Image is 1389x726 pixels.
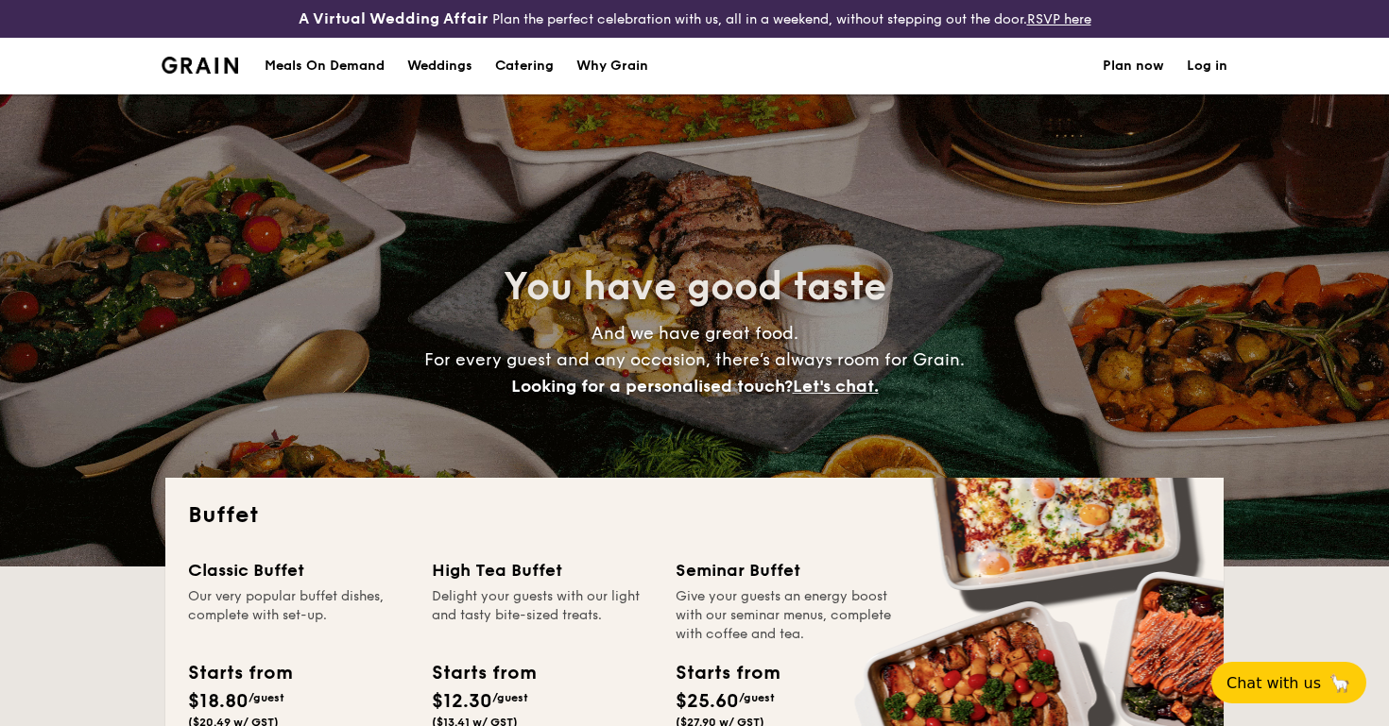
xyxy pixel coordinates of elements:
[407,38,472,94] div: Weddings
[676,557,897,583] div: Seminar Buffet
[432,557,653,583] div: High Tea Buffet
[188,587,409,644] div: Our very popular buffet dishes, complete with set-up.
[1027,11,1091,27] a: RSVP here
[188,500,1201,531] h2: Buffet
[162,57,238,74] img: Grain
[188,659,291,687] div: Starts from
[299,8,489,30] h4: A Virtual Wedding Affair
[265,38,385,94] div: Meals On Demand
[432,659,535,687] div: Starts from
[1187,38,1227,94] a: Log in
[565,38,660,94] a: Why Grain
[1211,662,1366,703] button: Chat with us🦙
[249,691,284,704] span: /guest
[739,691,775,704] span: /guest
[793,376,879,397] span: Let's chat.
[484,38,565,94] a: Catering
[511,376,793,397] span: Looking for a personalised touch?
[396,38,484,94] a: Weddings
[504,264,886,310] span: You have good taste
[188,557,409,583] div: Classic Buffet
[253,38,396,94] a: Meals On Demand
[1329,672,1351,694] span: 🦙
[231,8,1157,30] div: Plan the perfect celebration with us, all in a weekend, without stepping out the door.
[576,38,648,94] div: Why Grain
[432,690,492,713] span: $12.30
[162,57,238,74] a: Logotype
[676,690,739,713] span: $25.60
[492,691,528,704] span: /guest
[432,587,653,644] div: Delight your guests with our light and tasty bite-sized treats.
[1226,674,1321,692] span: Chat with us
[495,38,554,94] h1: Catering
[1103,38,1164,94] a: Plan now
[188,690,249,713] span: $18.80
[676,659,779,687] div: Starts from
[424,323,965,397] span: And we have great food. For every guest and any occasion, there’s always room for Grain.
[676,587,897,644] div: Give your guests an energy boost with our seminar menus, complete with coffee and tea.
